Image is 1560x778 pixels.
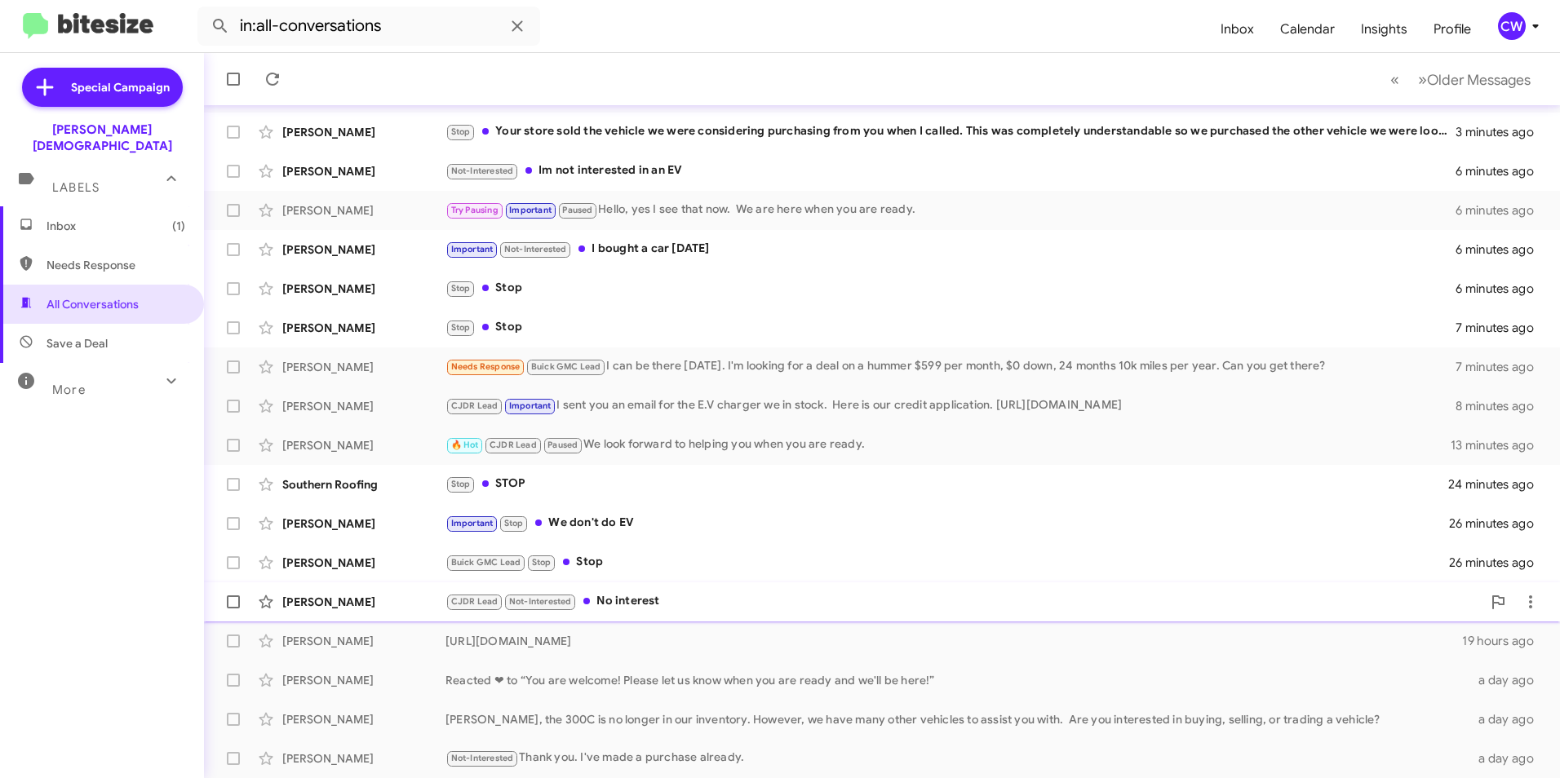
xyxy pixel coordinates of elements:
[282,476,445,493] div: Southern Roofing
[1451,437,1547,453] div: 13 minutes ago
[445,357,1456,376] div: I can be there [DATE]. I'm looking for a deal on a hummer $599 per month, $0 down, 24 months 10k ...
[1469,750,1547,767] div: a day ago
[562,205,592,215] span: Paused
[1348,6,1420,53] a: Insights
[1456,320,1547,336] div: 7 minutes ago
[1462,633,1547,649] div: 19 hours ago
[282,359,445,375] div: [PERSON_NAME]
[282,163,445,179] div: [PERSON_NAME]
[445,318,1456,337] div: Stop
[532,557,552,568] span: Stop
[451,322,471,333] span: Stop
[445,201,1456,219] div: Hello, yes I see that now. We are here when you are ready.
[504,244,567,254] span: Not-Interested
[445,435,1451,454] div: We look forward to helping you when you are ready.
[282,124,445,140] div: [PERSON_NAME]
[451,479,471,489] span: Stop
[451,205,499,215] span: Try Pausing
[282,515,445,532] div: [PERSON_NAME]
[451,244,494,254] span: Important
[282,711,445,727] div: [PERSON_NAME]
[445,122,1456,141] div: Your store sold the vehicle we were considering purchasing from you when I called. This was compl...
[1469,711,1547,727] div: a day ago
[197,7,540,46] input: Search
[282,320,445,336] div: [PERSON_NAME]
[282,633,445,649] div: [PERSON_NAME]
[1456,163,1547,179] div: 6 minutes ago
[1408,63,1540,96] button: Next
[1484,12,1542,40] button: CW
[445,633,1462,649] div: [URL][DOMAIN_NAME]
[1427,71,1531,89] span: Older Messages
[451,557,521,568] span: Buick GMC Lead
[47,218,185,234] span: Inbox
[282,281,445,297] div: [PERSON_NAME]
[282,437,445,453] div: [PERSON_NAME]
[282,594,445,610] div: [PERSON_NAME]
[47,335,108,351] span: Save a Deal
[282,398,445,414] div: [PERSON_NAME]
[1469,672,1547,688] div: a day ago
[282,202,445,219] div: [PERSON_NAME]
[1418,69,1427,90] span: »
[1456,202,1547,219] div: 6 minutes ago
[509,596,572,607] span: Not-Interested
[490,440,537,450] span: CJDR Lead
[547,440,578,450] span: Paused
[445,749,1469,767] div: Thank you. I've made a purchase already.
[509,400,552,411] span: Important
[445,279,1456,298] div: Stop
[451,400,499,411] span: CJDR Lead
[1456,241,1547,258] div: 6 minutes ago
[451,440,479,450] span: 🔥 Hot
[451,126,471,137] span: Stop
[451,361,521,372] span: Needs Response
[282,555,445,571] div: [PERSON_NAME]
[504,518,524,528] span: Stop
[1498,12,1526,40] div: CW
[445,240,1456,259] div: I bought a car [DATE]
[1390,69,1399,90] span: «
[1381,63,1540,96] nav: Page navigation example
[1456,398,1547,414] div: 8 minutes ago
[282,750,445,767] div: [PERSON_NAME]
[1449,476,1547,493] div: 24 minutes ago
[451,518,494,528] span: Important
[172,218,185,234] span: (1)
[47,296,139,312] span: All Conversations
[531,361,601,372] span: Buick GMC Lead
[445,553,1449,572] div: Stop
[52,382,86,397] span: More
[52,180,100,195] span: Labels
[451,283,471,294] span: Stop
[71,79,170,95] span: Special Campaign
[445,161,1456,180] div: Im not interested in an EV
[1449,555,1547,571] div: 26 minutes ago
[451,753,514,763] span: Not-Interested
[1456,124,1547,140] div: 3 minutes ago
[445,396,1456,415] div: I sent you an email for the E.V charger we in stock. Here is our credit application. [URL][DOMAIN...
[47,257,185,273] span: Needs Response
[22,68,183,107] a: Special Campaign
[1449,515,1547,532] div: 26 minutes ago
[445,711,1469,727] div: [PERSON_NAME], the 300C is no longer in our inventory. However, we have many other vehicles to as...
[509,205,552,215] span: Important
[282,672,445,688] div: [PERSON_NAME]
[1456,359,1547,375] div: 7 minutes ago
[445,592,1482,611] div: No interest
[1456,281,1547,297] div: 6 minutes ago
[282,241,445,258] div: [PERSON_NAME]
[451,596,499,607] span: CJDR Lead
[451,166,514,176] span: Not-Interested
[445,514,1449,533] div: We don't do EV
[1381,63,1409,96] button: Previous
[1420,6,1484,53] a: Profile
[445,672,1469,688] div: Reacted ❤ to “You are welcome! Please let us know when you are ready and we'll be here!”
[1267,6,1348,53] a: Calendar
[445,475,1449,493] div: STOP
[1208,6,1267,53] a: Inbox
